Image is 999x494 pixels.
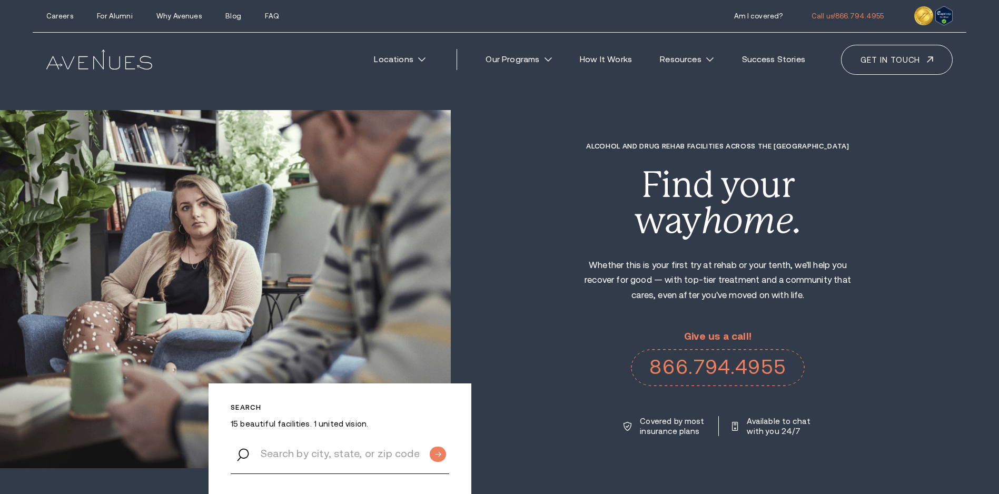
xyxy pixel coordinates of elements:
i: home. [701,200,802,241]
img: Verify Approval for www.avenuesrecovery.com [935,6,953,25]
p: Give us a call! [631,331,805,342]
p: Covered by most insurance plans [640,416,705,436]
p: Available to chat with you 24/7 [747,416,812,436]
a: Locations [363,48,437,71]
p: Whether this is your first try at rehab or your tenth, we'll help you recover for good — with top... [574,258,861,303]
a: For Alumni [97,12,132,20]
a: Careers [46,12,73,20]
a: Verify LegitScript Approval for www.avenuesrecovery.com [935,9,953,19]
p: 15 beautiful facilities. 1 united vision. [231,419,449,429]
input: Submit [430,447,446,462]
p: Search [231,403,449,411]
a: Blog [225,12,241,20]
a: Our Programs [475,48,562,71]
a: Am I covered? [734,12,783,20]
a: FAQ [265,12,279,20]
input: Search by city, state, or zip code [231,434,449,474]
span: 866.794.4955 [835,12,884,20]
a: Resources [649,48,725,71]
a: Why Avenues [156,12,201,20]
a: 866.794.4955 [631,349,805,386]
a: Get in touch [841,45,953,75]
a: Call us!866.794.4955 [812,12,884,20]
a: How It Works [569,48,643,71]
a: Covered by most insurance plans [624,416,705,436]
a: Available to chat with you 24/7 [732,416,812,436]
div: Find your way [574,167,861,239]
a: Success Stories [731,48,816,71]
h1: Alcohol and Drug Rehab Facilities across the [GEOGRAPHIC_DATA] [574,142,861,150]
